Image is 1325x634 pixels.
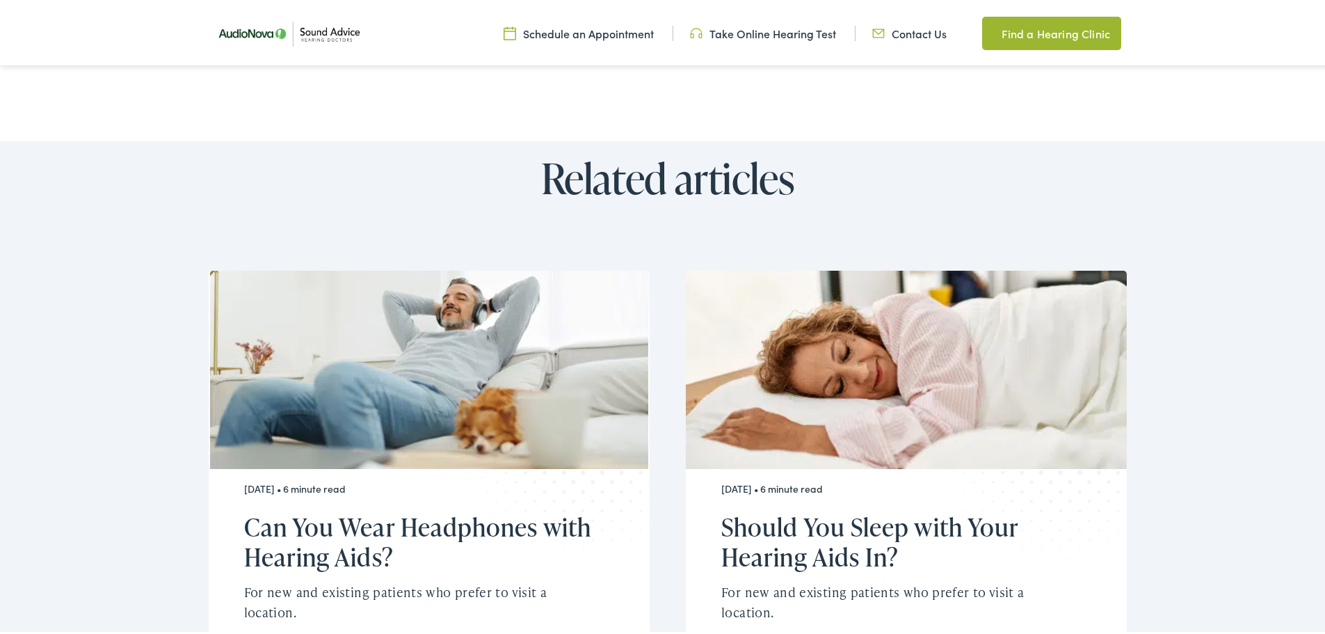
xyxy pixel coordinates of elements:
a: Contact Us [872,23,947,38]
img: Calendar icon in a unique green color, symbolizing scheduling or date-related features. [504,23,516,38]
div: [DATE] • 6 minute read [244,480,597,492]
h2: Should You Sleep with Your Hearing Aids In? [721,509,1074,569]
img: Icon representing mail communication in a unique green color, indicative of contact or communicat... [872,23,885,38]
a: Schedule an Appointment [504,23,654,38]
h2: Can You Wear Headphones with Hearing Aids? [244,509,597,569]
p: For new and existing patients who prefer to visit a location. [721,580,1074,620]
a: Find a Hearing Clinic [982,14,1121,47]
h2: Related articles [209,152,1127,198]
div: [DATE] • 6 minute read [721,480,1074,492]
p: For new and existing patients who prefer to visit a location. [244,580,597,620]
img: Map pin icon in a unique green color, indicating location-related features or services. [982,22,995,39]
a: Take Online Hearing Test [690,23,836,38]
img: Headphone icon in a unique green color, suggesting audio-related services or features. [690,23,702,38]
